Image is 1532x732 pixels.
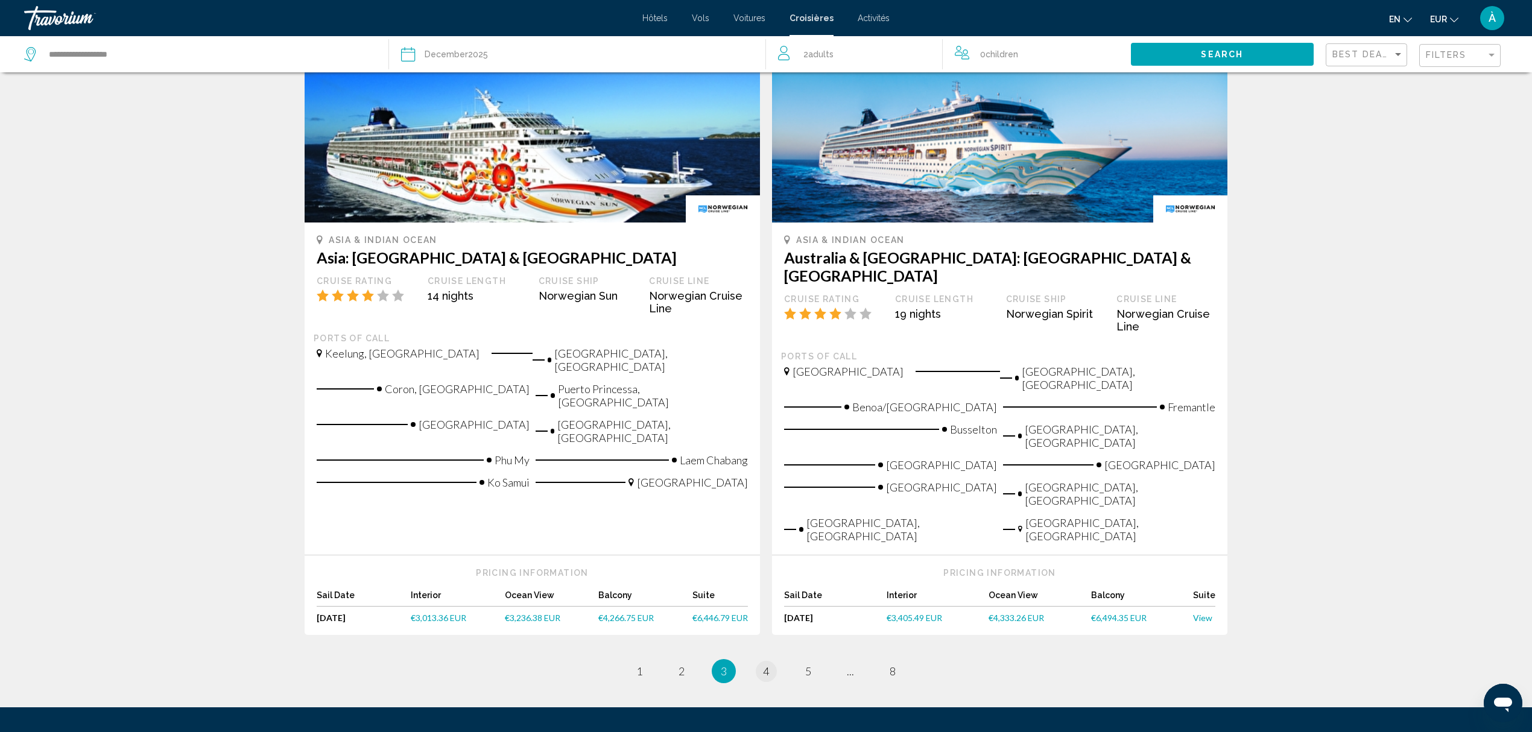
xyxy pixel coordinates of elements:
div: Suite [692,590,748,607]
span: [GEOGRAPHIC_DATA] [419,418,530,431]
span: [GEOGRAPHIC_DATA], [GEOGRAPHIC_DATA] [1025,516,1215,543]
span: 8 [890,664,896,678]
div: Norwegian Spirit [1006,308,1105,320]
span: Best Deals [1332,49,1396,59]
button: Menu utilisateur [1477,5,1508,31]
div: Norwegian Cruise Line [649,289,748,315]
button: Changer de langue [1389,10,1412,28]
div: Sail Date [784,590,887,607]
span: Laem Chabang [680,453,748,467]
div: Norwegian Cruise Line [1116,308,1215,333]
div: [DATE] [317,613,411,623]
span: 5 [805,664,811,678]
div: Cruise Rating [784,294,883,304]
span: [GEOGRAPHIC_DATA] [886,458,997,472]
a: View [1193,613,1215,623]
div: Cruise Length [428,276,527,286]
a: Vols [692,13,709,23]
div: 2025 [425,46,488,63]
font: À [1489,11,1496,24]
img: ncl.gif [1153,195,1227,222]
a: Voitures [733,13,765,23]
span: [GEOGRAPHIC_DATA], [GEOGRAPHIC_DATA] [1025,481,1215,507]
span: Puerto Princessa, [GEOGRAPHIC_DATA] [558,382,748,409]
span: 3 [721,664,727,678]
span: €4,266.75 EUR [598,613,654,623]
div: Interior [887,590,989,607]
img: ncl.gif [686,195,760,222]
a: €6,446.79 EUR [692,613,748,623]
span: Benoa/[GEOGRAPHIC_DATA] [852,400,997,414]
div: Interior [411,590,505,607]
a: Croisières [790,13,834,23]
span: Adults [808,49,834,59]
div: Sail Date [317,590,411,607]
div: Pricing Information [784,567,1215,578]
span: Keelung, [GEOGRAPHIC_DATA] [325,347,480,360]
a: Activités [858,13,890,23]
span: 4 [763,664,769,678]
mat-select: Sort by [1332,50,1404,60]
span: €3,405.49 EUR [887,613,942,623]
span: [GEOGRAPHIC_DATA] [793,365,904,378]
a: €4,333.26 EUR [989,613,1091,623]
div: Cruise Length [895,294,994,304]
button: Travelers: 2 adults, 0 children [766,36,1131,72]
a: €3,236.38 EUR [505,613,599,623]
div: Cruise Line [1116,294,1215,304]
a: €3,405.49 EUR [887,613,989,623]
span: 0 [980,46,1018,63]
span: Children [986,49,1018,59]
span: [GEOGRAPHIC_DATA], [GEOGRAPHIC_DATA] [1022,365,1215,391]
span: [GEOGRAPHIC_DATA], [GEOGRAPHIC_DATA] [557,418,748,444]
span: December [425,49,468,59]
span: Busselton [950,423,997,436]
span: €3,236.38 EUR [505,613,560,623]
div: Ports of call [314,333,751,344]
img: 1610016600.png [305,30,760,222]
div: [DATE] [784,613,887,623]
span: [GEOGRAPHIC_DATA], [GEOGRAPHIC_DATA] [806,516,997,543]
h3: Australia & [GEOGRAPHIC_DATA]: [GEOGRAPHIC_DATA] & [GEOGRAPHIC_DATA] [784,248,1215,285]
div: Ocean View [989,590,1091,607]
img: 1610013856.png [772,30,1227,222]
font: EUR [1430,14,1447,24]
div: Pricing Information [317,567,748,578]
ul: Pagination [305,659,1227,683]
a: Hôtels [642,13,668,23]
div: Suite [1193,590,1215,607]
div: Norwegian Sun [539,289,638,302]
span: [GEOGRAPHIC_DATA] [1104,458,1215,472]
span: 2 [803,46,834,63]
div: Balcony [1091,590,1194,607]
span: 1 [636,664,642,678]
span: [GEOGRAPHIC_DATA], [GEOGRAPHIC_DATA] [554,347,748,373]
div: Balcony [598,590,692,607]
iframe: Bouton de lancement de la fenêtre de messagerie [1484,684,1522,722]
div: Cruise Line [649,276,748,286]
div: 14 nights [428,289,527,302]
span: Ko Samui [487,476,530,489]
span: ... [847,664,854,678]
h3: Asia: [GEOGRAPHIC_DATA] & [GEOGRAPHIC_DATA] [317,248,748,267]
span: €4,333.26 EUR [989,613,1044,623]
button: Search [1131,43,1314,65]
a: €6,494.35 EUR [1091,613,1194,623]
font: en [1389,14,1401,24]
button: Changer de devise [1430,10,1458,28]
span: Search [1201,50,1243,60]
span: Fremantle [1168,400,1215,414]
span: €3,013.36 EUR [411,613,466,623]
span: View [1193,613,1212,623]
div: 19 nights [895,308,994,320]
a: €4,266.75 EUR [598,613,692,623]
button: Filter [1419,43,1501,68]
button: December2025 [401,36,753,72]
span: [GEOGRAPHIC_DATA], [GEOGRAPHIC_DATA] [1025,423,1215,449]
a: Travorium [24,6,630,30]
span: Filters [1426,50,1467,60]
